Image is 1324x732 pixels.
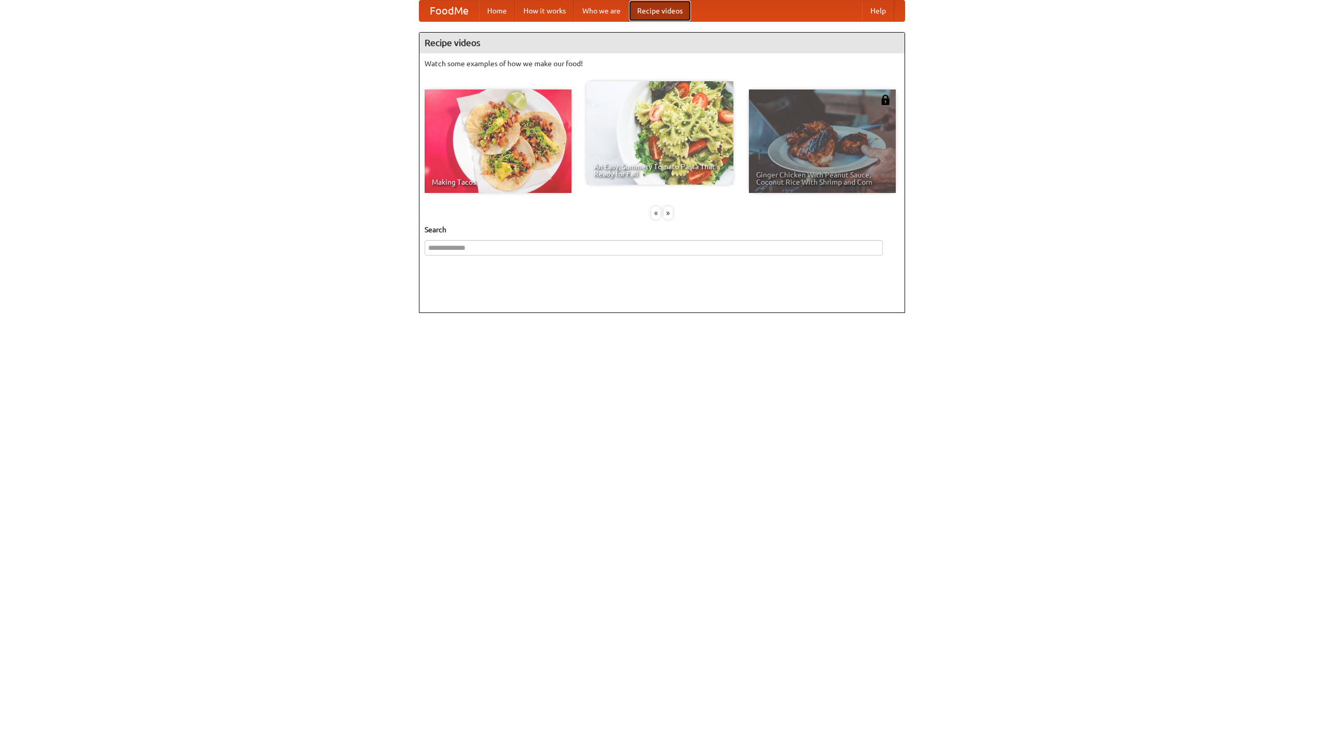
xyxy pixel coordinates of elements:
a: An Easy, Summery Tomato Pasta That's Ready for Fall [586,81,733,185]
a: Home [479,1,515,21]
span: Making Tacos [432,178,564,186]
h5: Search [425,225,899,235]
p: Watch some examples of how we make our food! [425,58,899,69]
span: An Easy, Summery Tomato Pasta That's Ready for Fall [594,163,726,177]
img: 483408.png [880,95,891,105]
a: Recipe videos [629,1,691,21]
h4: Recipe videos [419,33,905,53]
a: Help [862,1,894,21]
div: » [664,206,673,219]
div: « [651,206,660,219]
a: Who we are [574,1,629,21]
a: Making Tacos [425,89,571,193]
a: FoodMe [419,1,479,21]
a: How it works [515,1,574,21]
